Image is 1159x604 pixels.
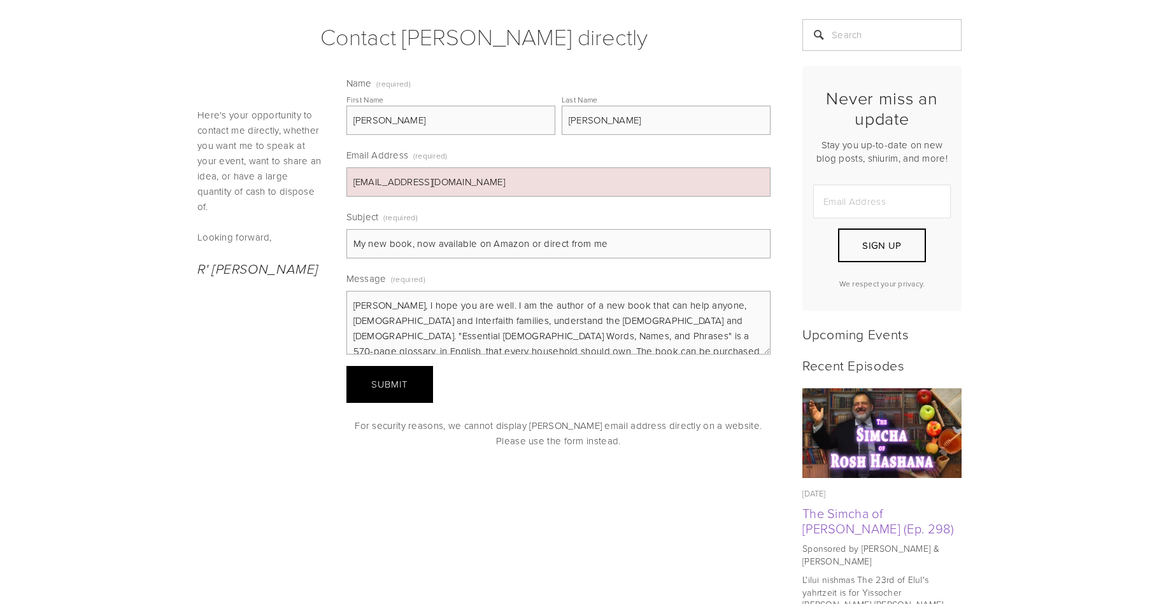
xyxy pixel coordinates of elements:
span: (required) [391,270,425,288]
textarea: [PERSON_NAME], I hope you are well. I am the author of a new book that can help anyone, [DEMOGRAP... [346,291,771,355]
div: Last Name [562,94,598,105]
p: Stay you up-to-date on new blog posts, shiurim, and more! [813,138,951,165]
button: Sign Up [838,228,926,262]
h2: Never miss an update [813,88,951,129]
div: First Name [346,94,384,105]
span: Email Address [346,148,409,162]
span: (required) [383,208,418,227]
h2: Recent Episodes [802,357,962,373]
h1: Contact [PERSON_NAME] directly [197,19,771,53]
span: (required) [376,80,411,88]
p: We respect your privacy. [813,278,951,289]
span: Name [346,76,372,90]
h2: Upcoming Events [802,326,962,342]
button: SubmitSubmit [346,366,433,403]
span: Sign Up [862,239,901,252]
p: Here's your opportunity to contact me directly, whether you want me to speak at your event, want ... [197,108,325,214]
input: Email Address [813,185,951,218]
em: R' [PERSON_NAME] [197,262,318,277]
span: (required) [413,146,448,165]
p: Looking forward, [197,230,325,245]
time: [DATE] [802,488,826,499]
span: Subject [346,210,379,223]
a: The Simcha of Rosh Hashana (Ep. 298) [802,388,962,478]
p: For security reasons, we cannot display [PERSON_NAME] email address directly on a website. Please... [346,418,771,449]
span: Submit [371,377,408,391]
a: The Simcha of [PERSON_NAME] (Ep. 298) [802,504,954,537]
span: Message [346,272,387,285]
img: The Simcha of Rosh Hashana (Ep. 298) [802,388,962,478]
input: Search [802,19,962,51]
p: Sponsored by [PERSON_NAME] & [PERSON_NAME] [802,542,962,567]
